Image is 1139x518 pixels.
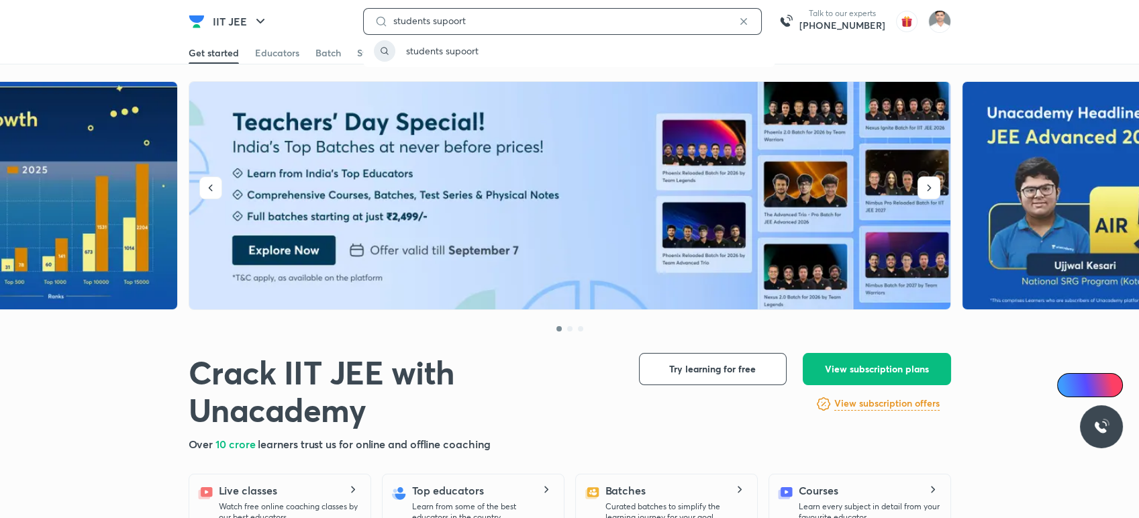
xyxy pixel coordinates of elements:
a: Educators [255,42,299,64]
button: Try learning for free [639,353,787,385]
span: 10 crore [215,437,258,451]
button: IIT JEE [205,8,277,35]
h5: Top educators [412,482,484,499]
div: Batch [315,46,341,60]
span: View subscription plans [825,362,929,376]
img: Company Logo [189,13,205,30]
span: Try learning for free [669,362,756,376]
img: Icon [1065,380,1076,391]
h5: Live classes [219,482,277,499]
a: Store [357,42,380,64]
span: Over [189,437,216,451]
a: View subscription offers [834,396,940,412]
img: avatar [896,11,918,32]
a: [PHONE_NUMBER] [799,19,885,32]
div: Educators [255,46,299,60]
button: View subscription plans [803,353,951,385]
a: Get started [189,42,239,64]
span: Ai Doubts [1079,380,1115,391]
h5: Batches [605,482,646,499]
img: call-us [773,8,799,35]
div: Store [357,46,380,60]
img: Mant Lal [928,10,951,33]
p: Talk to our experts [799,8,885,19]
p: students supoort [406,44,479,58]
h5: Courses [799,482,838,499]
a: Batch [315,42,341,64]
a: Ai Doubts [1057,373,1123,397]
div: Get started [189,46,239,60]
input: Search courses, test series and educators [388,15,737,26]
a: students supoort [363,35,776,67]
h1: Crack IIT JEE with Unacademy [189,353,617,428]
h6: View subscription offers [834,397,940,411]
span: learners trust us for online and offline coaching [258,437,490,451]
img: ttu [1093,419,1109,435]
